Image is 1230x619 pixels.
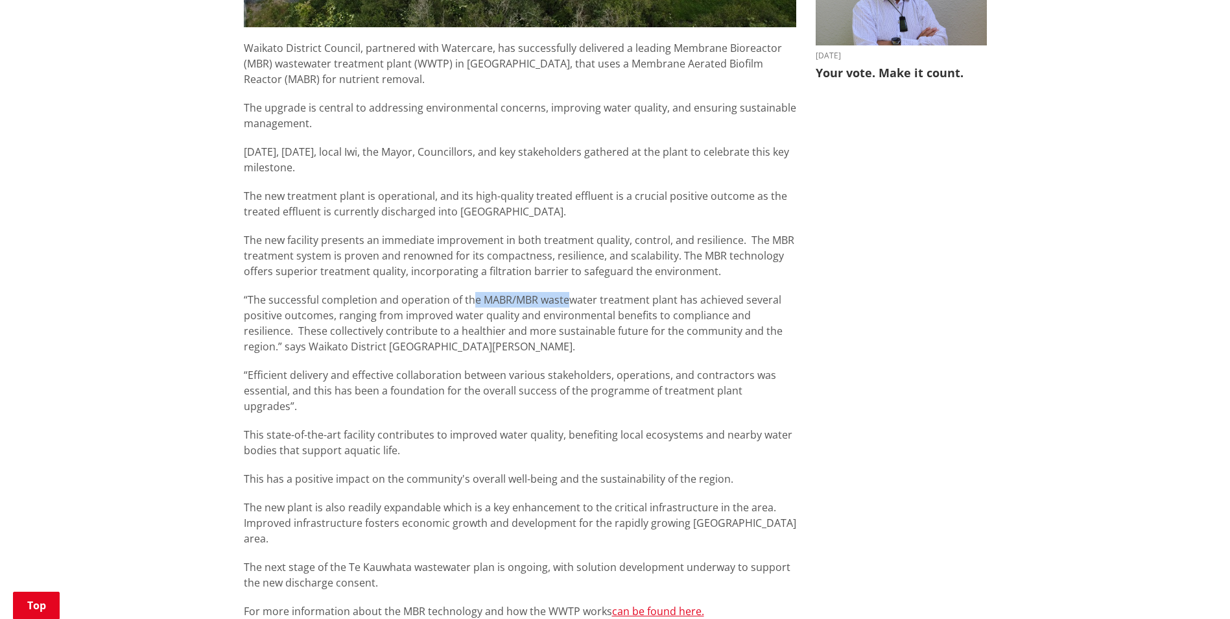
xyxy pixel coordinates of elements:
[244,40,796,87] p: Waikato District Council, partnered with Watercare, has successfully delivered a leading Membrane...
[244,292,796,354] p: “The successful completion and operation of the MABR/MBR wastewater treatment plant has achieved ...
[244,471,796,487] p: This has a positive impact on the community's overall well-being and the sustainability of the re...
[612,604,704,618] a: can be found here.
[816,66,987,80] h3: Your vote. Make it count.
[1170,564,1217,611] iframe: Messenger Launcher
[244,144,796,175] p: [DATE], [DATE], local Iwi, the Mayor, Councillors, and key stakeholders gathered at the plant to ...
[244,367,796,414] p: “Efficient delivery and effective collaboration between various stakeholders, operations, and con...
[244,100,796,131] p: The upgrade is central to addressing environmental concerns, improving water quality, and ensurin...
[244,232,796,279] p: The new facility presents an immediate improvement in both treatment quality, control, and resili...
[244,188,796,219] p: The new treatment plant is operational, and its high-quality treated effluent is a crucial positi...
[244,500,796,546] p: The new plant is also readily expandable which is a key enhancement to the critical infrastructur...
[244,559,796,590] p: The next stage of the Te Kauwhata wastewater plan is ongoing, with solution development underway ...
[816,52,987,60] time: [DATE]
[244,427,796,458] p: This state-of-the-art facility contributes to improved water quality, benefiting local ecosystems...
[13,592,60,619] a: Top
[244,40,796,619] div: For more information about the MBR technology and how the WWTP works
